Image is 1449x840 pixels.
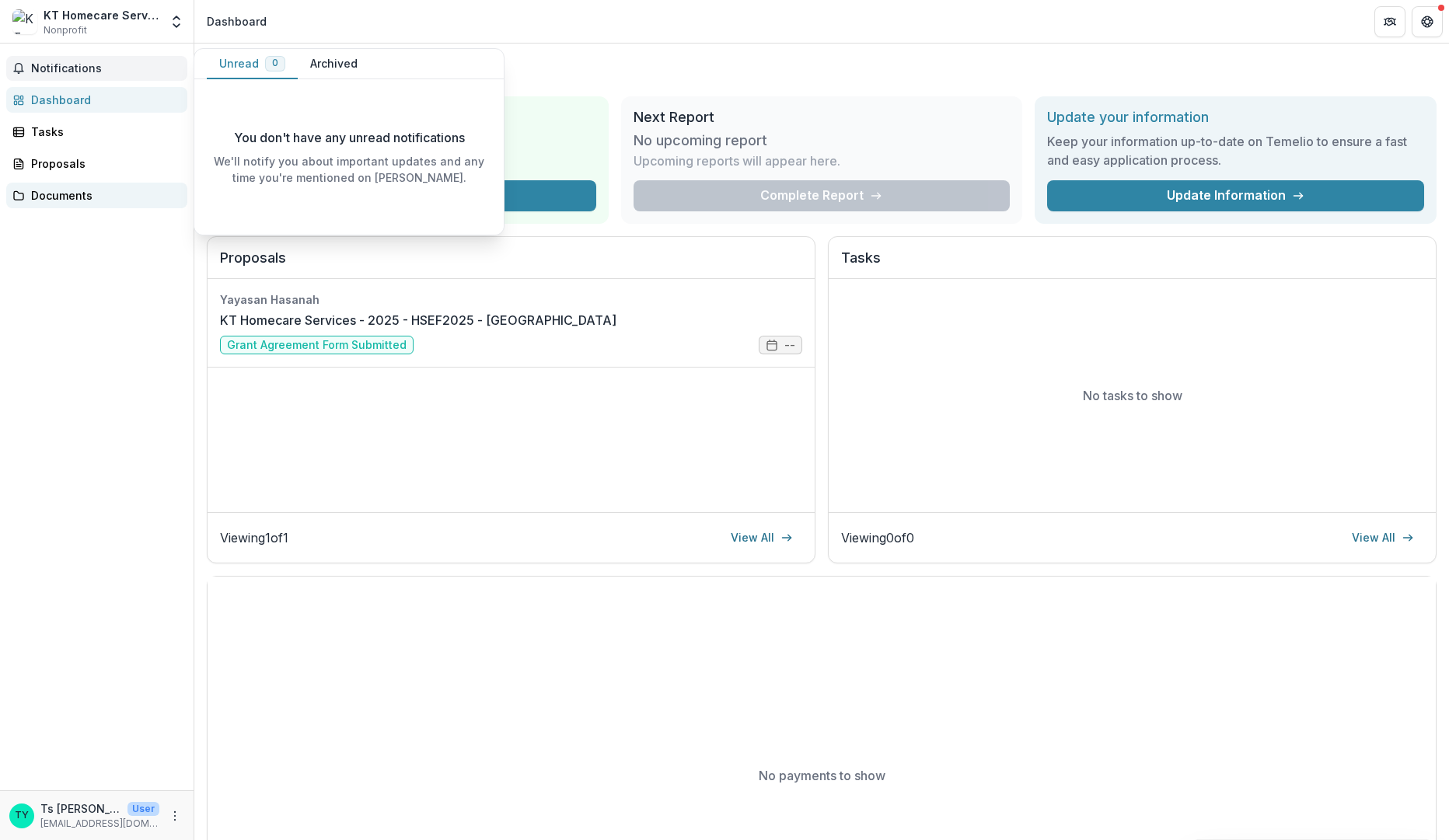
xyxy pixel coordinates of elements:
[1374,6,1405,37] button: Partners
[6,119,187,145] a: Tasks
[6,151,187,176] a: Proposals
[31,187,175,204] div: Documents
[207,49,298,79] button: Unread
[841,249,1423,279] h2: Tasks
[207,56,1437,84] h1: Dashboard
[12,9,37,34] img: KT Homecare Services
[166,6,187,37] button: Open entity switcher
[166,807,184,825] button: More
[40,817,159,831] p: [EMAIL_ADDRESS][DOMAIN_NAME]
[207,13,267,30] div: Dashboard
[298,49,370,79] button: Archived
[44,7,159,23] div: KT Homecare Services
[220,249,802,279] h2: Proposals
[1083,386,1182,405] p: No tasks to show
[44,23,87,37] span: Nonprofit
[201,10,273,33] nav: breadcrumb
[31,62,181,75] span: Notifications
[207,153,491,186] p: We'll notify you about important updates and any time you're mentioned on [PERSON_NAME].
[841,528,914,547] p: Viewing 0 of 0
[31,124,175,140] div: Tasks
[721,525,802,550] a: View All
[634,152,840,170] p: Upcoming reports will appear here.
[272,58,278,68] span: 0
[31,155,175,172] div: Proposals
[127,802,159,816] p: User
[31,92,175,108] div: Dashboard
[40,800,121,817] p: Ts [PERSON_NAME]
[634,132,767,149] h3: No upcoming report
[220,528,288,547] p: Viewing 1 of 1
[220,311,616,329] a: KT Homecare Services - 2025 - HSEF2025 - [GEOGRAPHIC_DATA]
[634,109,1011,126] h2: Next Report
[15,810,29,821] div: Ts Mohd Hanif Bin Yusof
[1047,180,1424,211] a: Update Information
[1047,132,1424,169] h3: Keep your information up-to-date on Temelio to ensure a fast and easy application process.
[6,87,187,113] a: Dashboard
[1412,6,1443,37] button: Get Help
[1343,525,1423,550] a: View All
[234,128,465,147] p: You don't have any unread notifications
[6,56,187,81] button: Notifications
[1047,109,1424,126] h2: Update your information
[6,183,187,208] a: Documents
